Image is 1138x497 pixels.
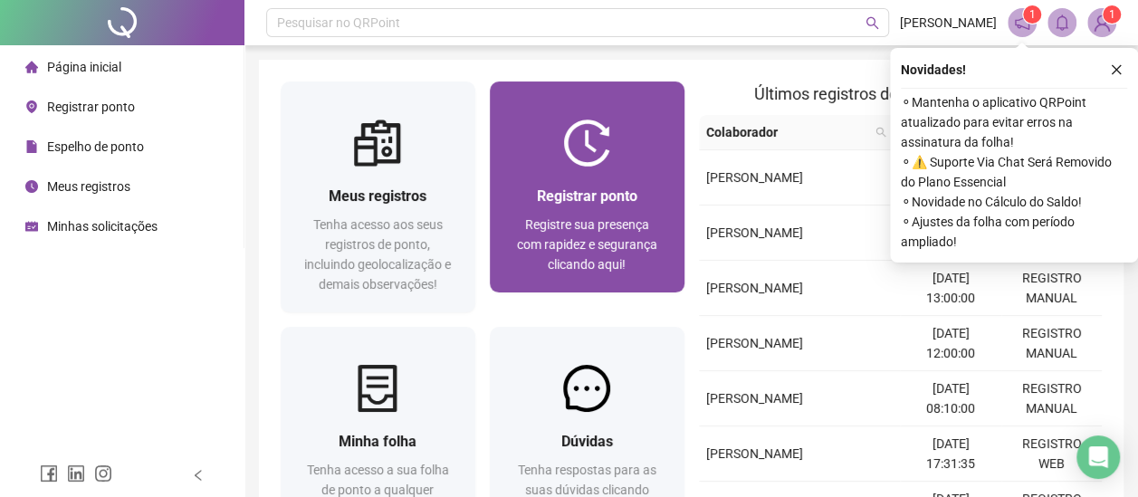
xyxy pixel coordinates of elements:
[1023,5,1041,24] sup: 1
[304,217,451,292] span: Tenha acesso aos seus registros de ponto, incluindo geolocalização e demais observações!
[1076,435,1120,479] div: Open Intercom Messenger
[281,81,475,312] a: Meus registrosTenha acesso aos seus registros de ponto, incluindo geolocalização e demais observa...
[1001,371,1102,426] td: REGISTRO MANUAL
[875,127,886,138] span: search
[1110,63,1123,76] span: close
[339,433,416,450] span: Minha folha
[706,281,803,295] span: [PERSON_NAME]
[47,60,121,74] span: Página inicial
[40,464,58,483] span: facebook
[901,60,966,80] span: Novidades !
[192,469,205,482] span: left
[25,180,38,193] span: clock-circle
[47,100,135,114] span: Registrar ponto
[706,122,868,142] span: Colaborador
[900,13,997,33] span: [PERSON_NAME]
[900,261,1000,316] td: [DATE] 13:00:00
[94,464,112,483] span: instagram
[901,152,1127,192] span: ⚬ ⚠️ Suporte Via Chat Será Removido do Plano Essencial
[1014,14,1030,31] span: notification
[1001,316,1102,371] td: REGISTRO MANUAL
[1001,261,1102,316] td: REGISTRO MANUAL
[1088,9,1115,36] img: 83984
[706,336,803,350] span: [PERSON_NAME]
[25,220,38,233] span: schedule
[1054,14,1070,31] span: bell
[561,433,613,450] span: Dúvidas
[490,81,684,292] a: Registrar pontoRegistre sua presença com rapidez e segurança clicando aqui!
[1103,5,1121,24] sup: Atualize o seu contato no menu Meus Dados
[25,140,38,153] span: file
[537,187,637,205] span: Registrar ponto
[47,139,144,154] span: Espelho de ponto
[706,170,803,185] span: [PERSON_NAME]
[754,84,1047,103] span: Últimos registros de ponto sincronizados
[865,16,879,30] span: search
[706,225,803,240] span: [PERSON_NAME]
[1109,8,1115,21] span: 1
[25,100,38,113] span: environment
[706,446,803,461] span: [PERSON_NAME]
[872,119,890,146] span: search
[67,464,85,483] span: linkedin
[900,426,1000,482] td: [DATE] 17:31:35
[329,187,426,205] span: Meus registros
[901,192,1127,212] span: ⚬ Novidade no Cálculo do Saldo!
[900,316,1000,371] td: [DATE] 12:00:00
[517,217,657,272] span: Registre sua presença com rapidez e segurança clicando aqui!
[47,219,158,234] span: Minhas solicitações
[706,391,803,406] span: [PERSON_NAME]
[901,212,1127,252] span: ⚬ Ajustes da folha com período ampliado!
[25,61,38,73] span: home
[47,179,130,194] span: Meus registros
[1001,426,1102,482] td: REGISTRO WEB
[1029,8,1036,21] span: 1
[901,92,1127,152] span: ⚬ Mantenha o aplicativo QRPoint atualizado para evitar erros na assinatura da folha!
[900,371,1000,426] td: [DATE] 08:10:00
